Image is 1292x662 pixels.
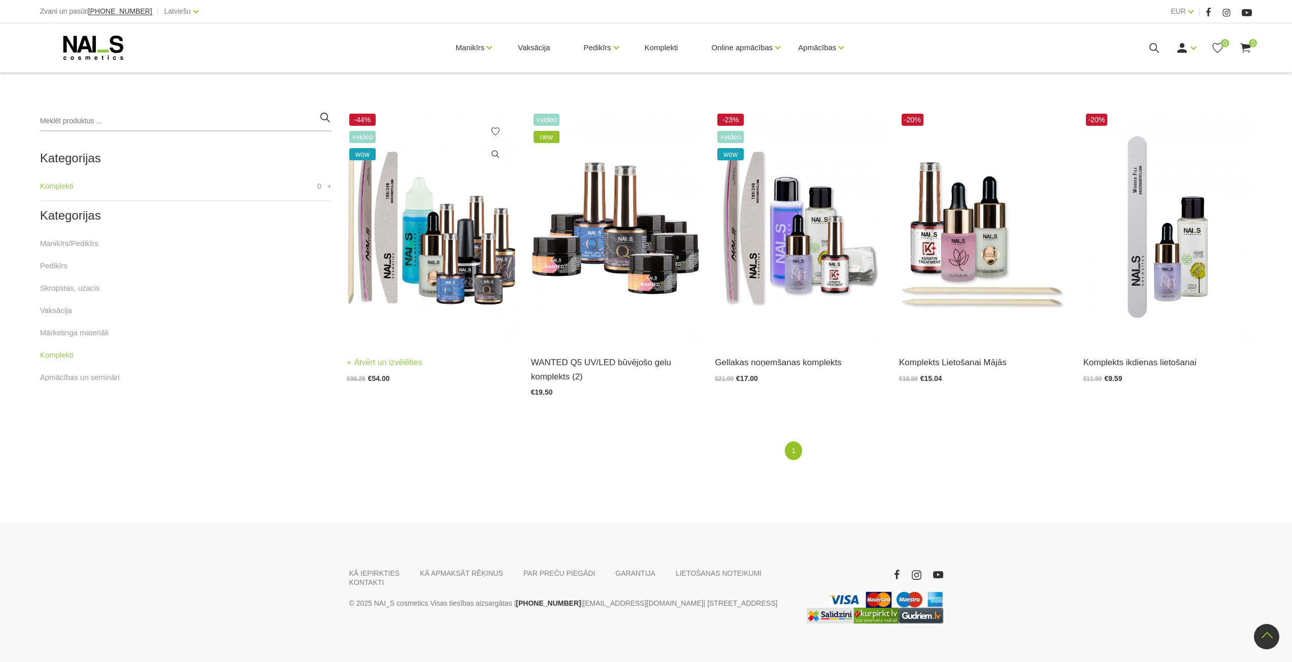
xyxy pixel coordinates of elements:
span: -44% [349,114,376,126]
a: Komplekts Lietošanai Mājās [899,356,1068,369]
a: Vaksācija [40,304,72,317]
a: GARANTIJA [615,569,655,578]
span: 0 [317,180,321,192]
a: 1 [785,441,802,460]
span: -23% [717,114,744,126]
a: Latviešu [164,5,191,17]
a: KONTAKTI [349,578,384,587]
a: WANTED Q5 UV/LED būvējošo gelu komplekts (2) [531,356,700,383]
span: €17.00 [736,374,758,382]
span: | [157,5,159,18]
a: Pedikīrs [40,260,68,272]
a: PAR PREČU PIEGĀDI [523,569,595,578]
img: Komplektā ietilst: - Organic Lotion Lithi&amp;Jasmine 50 ml; - Melleņu Kutikulu eļļa 15 ml; - Woo... [1083,111,1252,343]
span: €9.59 [1104,374,1122,382]
a: Komplekti [40,180,74,192]
span: -20% [1086,114,1108,126]
a: Mārketinga materiāli [40,327,109,339]
a: https://www.gudriem.lv/veikali/lv [899,608,943,623]
span: €54.00 [368,374,390,382]
a: [EMAIL_ADDRESS][DOMAIN_NAME] [583,597,703,609]
span: wow [349,148,376,160]
a: Skropstas, uzacis [40,282,100,294]
a: [PHONE_NUMBER] [516,597,581,609]
a: Vaksācija [510,23,558,72]
img: Labākā cena interneta veikalos - Samsung, Cena, iPhone, Mobilie telefoni [807,608,854,623]
span: €21.99 [715,375,734,382]
span: | [1199,5,1201,18]
nav: catalog-product-list [347,441,1252,460]
h2: Kategorijas [40,152,332,165]
span: -20% [902,114,923,126]
a: Komplekti [40,349,74,361]
a: Manikīrs/Pedikīrs [40,237,98,250]
span: wow [717,148,744,160]
img: Gellakas uzklāšanas komplektā ietilpst:Wipe Off Solutions 3in1/30mlBrilliant Bond Bezskābes praim... [347,111,516,343]
span: €96.25 [347,375,366,382]
span: €11.99 [1083,375,1102,382]
span: +Video [717,131,744,143]
a: Atvērt un izvēlēties [347,356,422,370]
a: + [327,180,332,192]
p: © 2025 NAI_S cosmetics Visas tiesības aizsargātas | | | [STREET_ADDRESS] [349,597,791,609]
img: www.gudriem.lv/veikali/lv [899,608,943,623]
span: 0 [1249,39,1257,47]
span: +Video [534,114,560,126]
a: Komplekti [637,23,686,72]
a: KĀ APMAKSĀT RĒĶINUS [420,569,503,578]
a: LIETOŠANAS NOTEIKUMI [676,569,761,578]
span: €15.04 [920,374,942,382]
span: €19.50 [531,388,553,396]
a: Gellakas noņemšanas komplekts [715,356,884,369]
a: [PHONE_NUMBER] [88,8,152,15]
img: Komplektā ietilpst:- Keratīna līdzeklis bojātu nagu atjaunošanai, 14 ml,- Kutikulas irdinātājs ar... [899,111,1068,343]
a: 0 [1239,42,1252,54]
div: Zvani un pasūti [40,5,152,18]
span: €18.80 [899,375,918,382]
a: Pedikīrs [583,27,611,68]
a: Apmācības un semināri [40,371,120,384]
a: Online apmācības [711,27,773,68]
span: 0 [1221,39,1229,47]
a: KĀ IEPIRKTIES [349,569,400,578]
a: Komplekts ikdienas lietošanai [1083,356,1252,369]
img: Wanted gelu starta komplekta ietilpst:- Quick Builder Clear HYBRID bāze UV/LED, 8 ml;- Quick Crys... [531,111,700,343]
img: Gellakas noņemšanas komplekts ietver▪️ Līdzeklis Gellaku un citu Soak Off produktu noņemšanai (10... [715,111,884,343]
img: Lielākais Latvijas interneta veikalu preču meklētājs [854,608,899,623]
input: Meklēt produktus ... [40,111,332,131]
a: EUR [1171,5,1186,17]
span: +Video [349,131,376,143]
a: 0 [1211,42,1224,54]
h2: Kategorijas [40,209,332,222]
a: Apmācības [798,27,836,68]
span: [PHONE_NUMBER] [88,7,152,15]
a: Manikīrs [456,27,485,68]
span: new [534,131,560,143]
